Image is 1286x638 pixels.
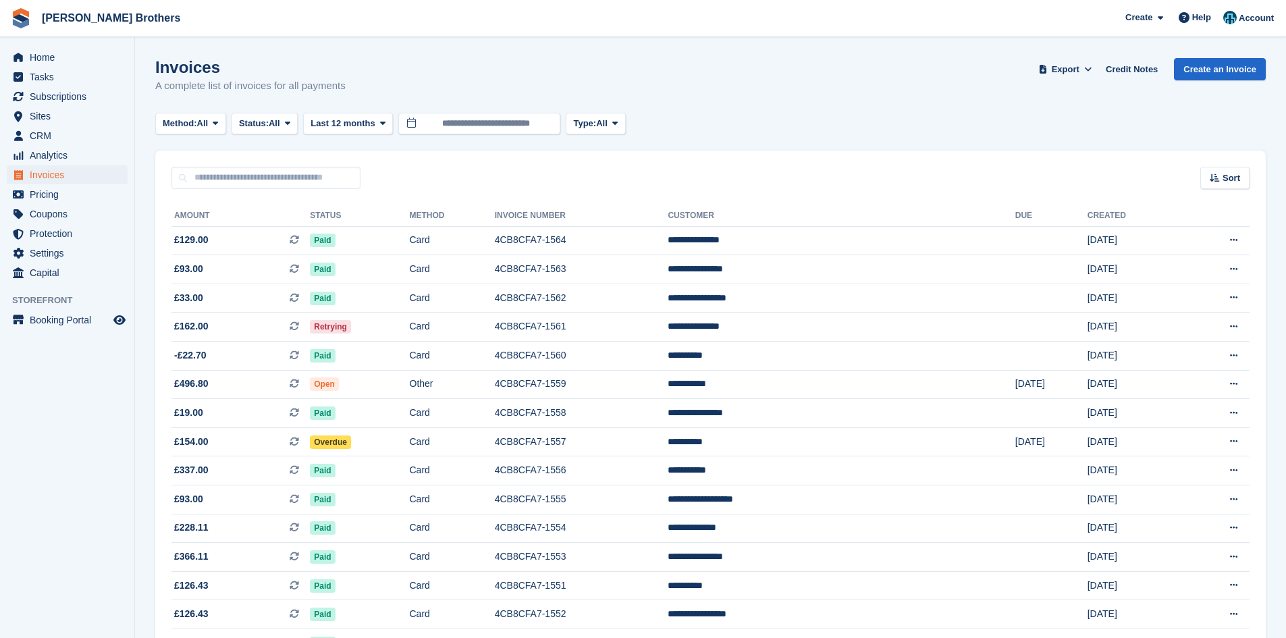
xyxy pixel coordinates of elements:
[163,117,197,130] span: Method:
[495,399,668,428] td: 4CB8CFA7-1558
[155,78,346,94] p: A complete list of invoices for all payments
[310,464,335,477] span: Paid
[30,107,111,126] span: Sites
[1174,58,1266,80] a: Create an Invoice
[410,456,495,485] td: Card
[7,244,128,263] a: menu
[310,205,409,227] th: Status
[174,550,209,564] span: £366.11
[495,600,668,629] td: 4CB8CFA7-1552
[1088,342,1181,371] td: [DATE]
[1015,205,1088,227] th: Due
[495,205,668,227] th: Invoice Number
[7,185,128,204] a: menu
[1088,427,1181,456] td: [DATE]
[7,263,128,282] a: menu
[495,313,668,342] td: 4CB8CFA7-1561
[7,107,128,126] a: menu
[30,263,111,282] span: Capital
[573,117,596,130] span: Type:
[410,370,495,399] td: Other
[30,126,111,145] span: CRM
[310,292,335,305] span: Paid
[1052,63,1079,76] span: Export
[495,543,668,572] td: 4CB8CFA7-1553
[1088,313,1181,342] td: [DATE]
[1088,571,1181,600] td: [DATE]
[1192,11,1211,24] span: Help
[155,58,346,76] h1: Invoices
[1088,370,1181,399] td: [DATE]
[30,48,111,67] span: Home
[30,68,111,86] span: Tasks
[303,113,393,135] button: Last 12 months
[1088,456,1181,485] td: [DATE]
[1223,171,1240,185] span: Sort
[1036,58,1095,80] button: Export
[410,205,495,227] th: Method
[7,87,128,106] a: menu
[174,291,203,305] span: £33.00
[174,406,203,420] span: £19.00
[30,146,111,165] span: Analytics
[495,284,668,313] td: 4CB8CFA7-1562
[7,224,128,243] a: menu
[495,342,668,371] td: 4CB8CFA7-1560
[566,113,625,135] button: Type: All
[410,399,495,428] td: Card
[410,600,495,629] td: Card
[410,485,495,514] td: Card
[7,68,128,86] a: menu
[30,205,111,223] span: Coupons
[310,234,335,247] span: Paid
[410,313,495,342] td: Card
[410,427,495,456] td: Card
[1100,58,1163,80] a: Credit Notes
[495,485,668,514] td: 4CB8CFA7-1555
[155,113,226,135] button: Method: All
[36,7,186,29] a: [PERSON_NAME] Brothers
[174,492,203,506] span: £93.00
[174,348,206,363] span: -£22.70
[310,406,335,420] span: Paid
[1088,543,1181,572] td: [DATE]
[1088,205,1181,227] th: Created
[668,205,1015,227] th: Customer
[310,493,335,506] span: Paid
[310,320,351,334] span: Retrying
[174,579,209,593] span: £126.43
[197,117,209,130] span: All
[495,370,668,399] td: 4CB8CFA7-1559
[12,294,134,307] span: Storefront
[310,608,335,621] span: Paid
[495,427,668,456] td: 4CB8CFA7-1557
[310,435,351,449] span: Overdue
[239,117,269,130] span: Status:
[310,377,339,391] span: Open
[30,244,111,263] span: Settings
[7,146,128,165] a: menu
[30,224,111,243] span: Protection
[1088,226,1181,255] td: [DATE]
[1223,11,1237,24] img: Helen Eldridge
[495,456,668,485] td: 4CB8CFA7-1556
[7,126,128,145] a: menu
[111,312,128,328] a: Preview store
[1015,427,1088,456] td: [DATE]
[310,263,335,276] span: Paid
[410,571,495,600] td: Card
[171,205,310,227] th: Amount
[30,311,111,329] span: Booking Portal
[232,113,298,135] button: Status: All
[30,165,111,184] span: Invoices
[410,255,495,284] td: Card
[7,48,128,67] a: menu
[1015,370,1088,399] td: [DATE]
[7,165,128,184] a: menu
[1125,11,1152,24] span: Create
[310,521,335,535] span: Paid
[1088,514,1181,543] td: [DATE]
[310,579,335,593] span: Paid
[1088,284,1181,313] td: [DATE]
[410,342,495,371] td: Card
